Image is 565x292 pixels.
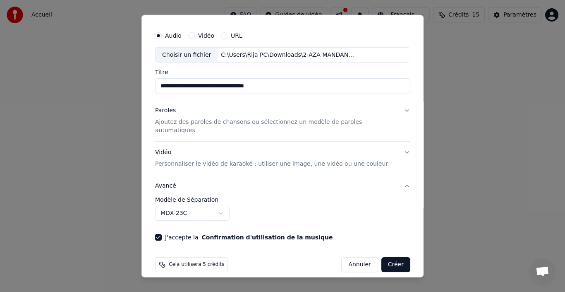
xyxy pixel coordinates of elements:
[155,175,410,197] button: Avancé
[155,148,388,168] div: Vidéo
[169,261,224,268] span: Cela utilisera 5 crédits
[155,160,388,168] p: Personnaliser le vidéo de karaoké : utiliser une image, une vidéo ou une couleur
[155,106,176,115] div: Paroles
[165,234,333,240] label: J'accepte la
[156,47,218,62] div: Choisir un fichier
[155,118,397,135] p: Ajoutez des paroles de chansons ou sélectionnez un modèle de paroles automatiques
[155,69,410,75] label: Titre
[201,234,333,240] button: J'accepte la
[155,197,410,203] label: Modèle de Séparation
[341,257,378,272] button: Annuler
[218,51,358,59] div: C:\Users\Rija PC\Downloads\2-AZA MANDANY ANDRO-Master.mp3
[165,32,182,38] label: Audio
[155,197,410,227] div: Avancé
[155,142,410,175] button: VidéoPersonnaliser le vidéo de karaoké : utiliser une image, une vidéo ou une couleur
[231,32,242,38] label: URL
[381,257,410,272] button: Créer
[155,100,410,141] button: ParolesAjoutez des paroles de chansons ou sélectionnez un modèle de paroles automatiques
[198,32,214,38] label: Vidéo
